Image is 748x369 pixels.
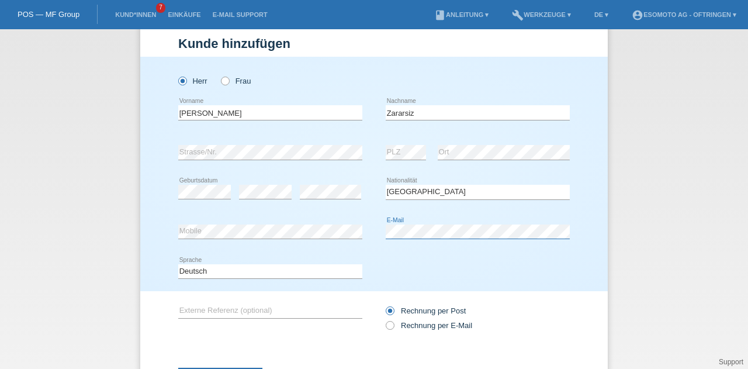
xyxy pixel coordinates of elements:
label: Herr [178,77,207,85]
label: Frau [221,77,251,85]
a: Kund*innen [109,11,162,18]
a: bookAnleitung ▾ [428,11,494,18]
span: 7 [156,3,165,13]
input: Frau [221,77,228,84]
input: Herr [178,77,186,84]
input: Rechnung per Post [386,306,393,321]
a: POS — MF Group [18,10,79,19]
i: book [434,9,446,21]
a: buildWerkzeuge ▾ [506,11,577,18]
a: DE ▾ [588,11,614,18]
i: build [512,9,524,21]
a: Einkäufe [162,11,206,18]
a: E-Mail Support [207,11,273,18]
a: Support [719,358,743,366]
i: account_circle [632,9,643,21]
a: account_circleEsomoto AG - Oftringen ▾ [626,11,742,18]
input: Rechnung per E-Mail [386,321,393,336]
label: Rechnung per Post [386,306,466,315]
h1: Kunde hinzufügen [178,36,570,51]
label: Rechnung per E-Mail [386,321,472,330]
